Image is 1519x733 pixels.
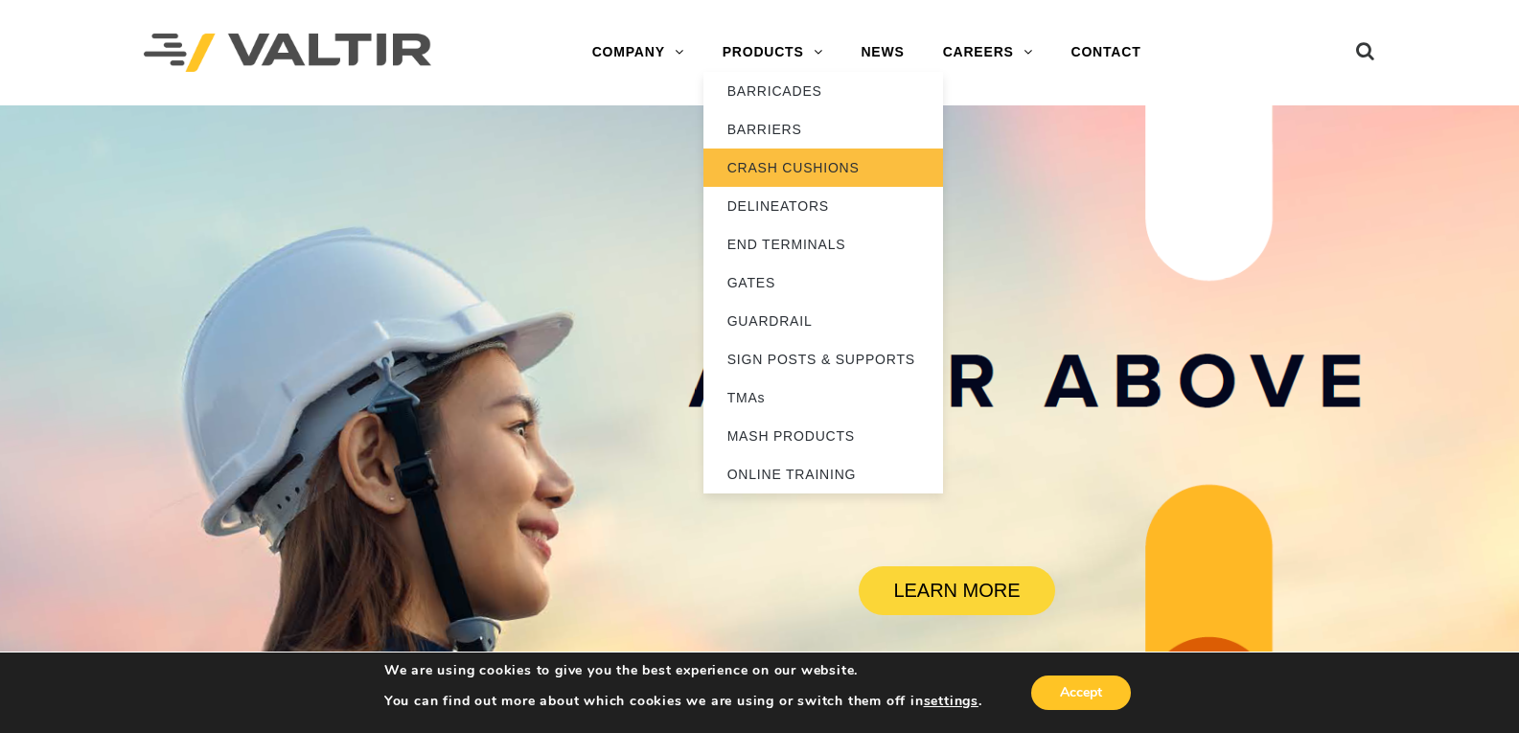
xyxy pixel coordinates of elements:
button: settings [924,693,978,710]
a: CRASH CUSHIONS [703,149,943,187]
a: CONTACT [1052,34,1161,72]
a: BARRIERS [703,110,943,149]
a: GATES [703,263,943,302]
a: GUARDRAIL [703,302,943,340]
a: DELINEATORS [703,187,943,225]
a: ONLINE TRAINING [703,455,943,493]
a: LEARN MORE [859,566,1055,615]
button: Accept [1031,676,1131,710]
p: You can find out more about which cookies we are using or switch them off in . [384,693,982,710]
a: SIGN POSTS & SUPPORTS [703,340,943,378]
a: END TERMINALS [703,225,943,263]
a: BARRICADES [703,72,943,110]
img: Valtir [144,34,431,73]
p: We are using cookies to give you the best experience on our website. [384,662,982,679]
a: COMPANY [573,34,703,72]
a: MASH PRODUCTS [703,417,943,455]
a: NEWS [841,34,923,72]
a: PRODUCTS [703,34,842,72]
a: TMAs [703,378,943,417]
a: CAREERS [924,34,1052,72]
